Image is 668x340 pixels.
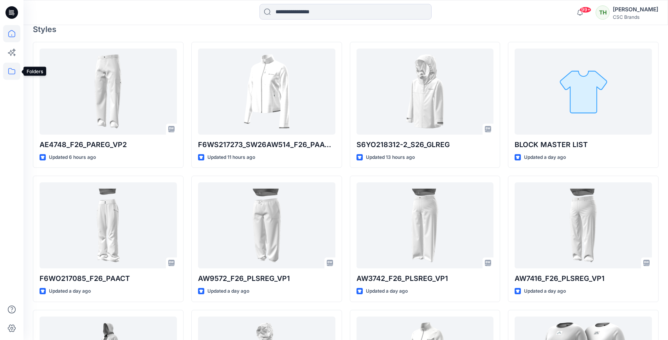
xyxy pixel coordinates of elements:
div: CSC Brands [613,14,658,20]
h4: Styles [33,25,659,34]
div: [PERSON_NAME] [613,5,658,14]
p: Updated a day ago [49,287,91,295]
p: S6YO218312-2_S26_GLREG [357,139,494,150]
a: AW3742_F26_PLSREG_VP1 [357,182,494,268]
span: 99+ [580,7,591,13]
a: BLOCK MASTER LIST [515,49,652,135]
div: TH [596,5,610,20]
a: F6WO217085_F26_PAACT [40,182,177,268]
a: AW9572_F26_PLSREG_VP1 [198,182,335,268]
p: Updated 6 hours ago [49,153,96,162]
a: S6YO218312-2_S26_GLREG [357,49,494,135]
p: Updated 11 hours ago [207,153,255,162]
p: Updated a day ago [524,287,566,295]
p: F6WO217085_F26_PAACT [40,273,177,284]
p: Updated a day ago [207,287,249,295]
p: AW7416_F26_PLSREG_VP1 [515,273,652,284]
p: BLOCK MASTER LIST [515,139,652,150]
a: AW7416_F26_PLSREG_VP1 [515,182,652,268]
a: F6WS217273_SW26AW514_F26_PAACT_VFA [198,49,335,135]
a: AE4748_F26_PAREG_VP2 [40,49,177,135]
p: AE4748_F26_PAREG_VP2 [40,139,177,150]
p: F6WS217273_SW26AW514_F26_PAACT_VFA [198,139,335,150]
p: AW3742_F26_PLSREG_VP1 [357,273,494,284]
p: Updated a day ago [524,153,566,162]
p: AW9572_F26_PLSREG_VP1 [198,273,335,284]
p: Updated 13 hours ago [366,153,415,162]
p: Updated a day ago [366,287,408,295]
